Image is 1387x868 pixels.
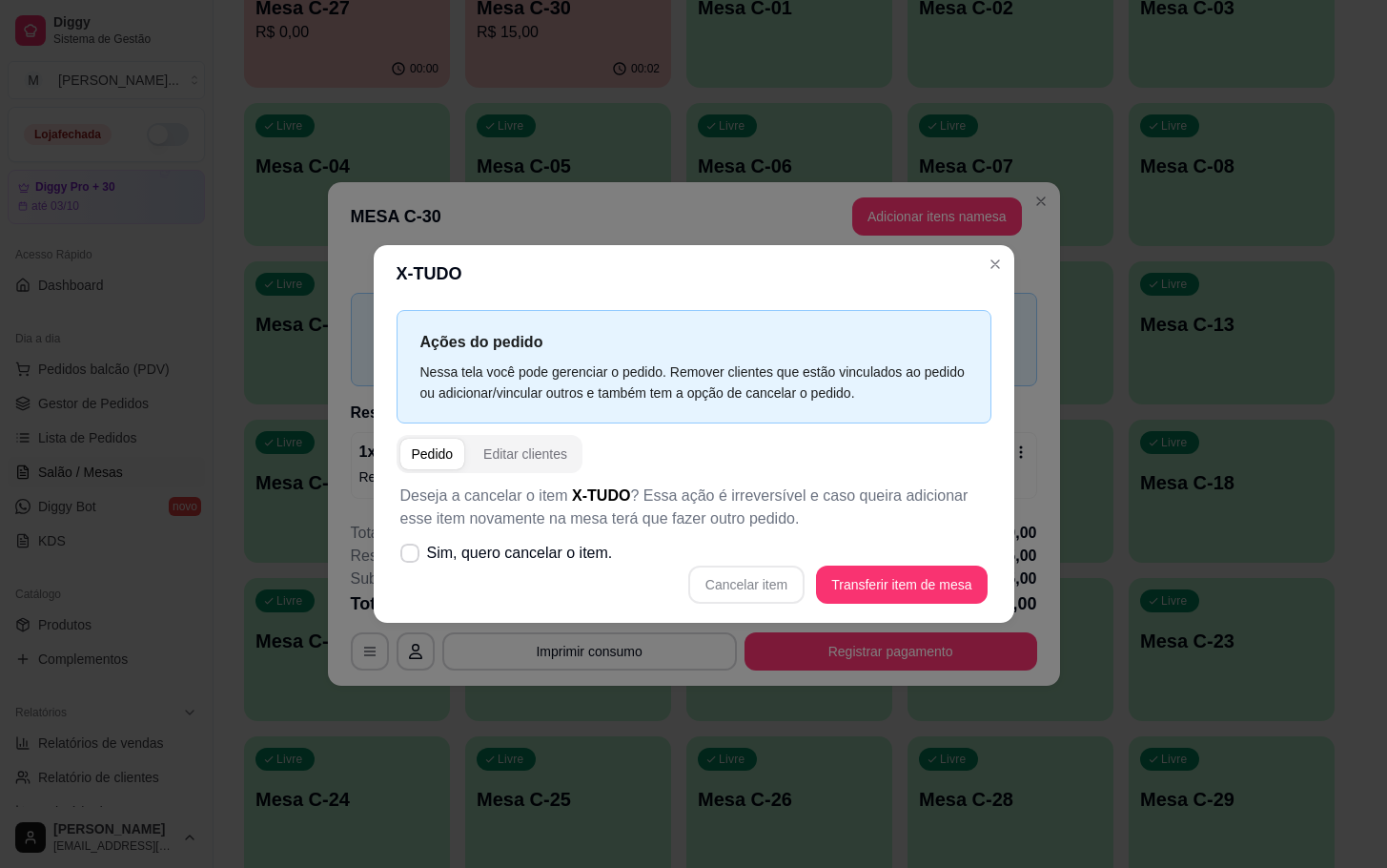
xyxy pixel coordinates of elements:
[420,330,968,354] p: Ações do pedido
[420,362,968,403] div: Nessa tela você pode gerenciar o pedido. Remover clientes que estão vinculados ao pedido ou adici...
[427,542,613,565] span: Sim, quero cancelar o item.
[816,566,987,604] button: Transferir item de mesa
[980,249,1010,279] button: Close
[412,444,454,464] div: Pedido
[400,485,988,530] p: Deseja a cancelar o item ? Essa ação é irreversível e caso queira adicionar esse item novamente n...
[483,444,567,464] div: Editar clientes
[572,487,630,504] span: X-TUDO
[374,245,1014,302] header: X-TUDO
